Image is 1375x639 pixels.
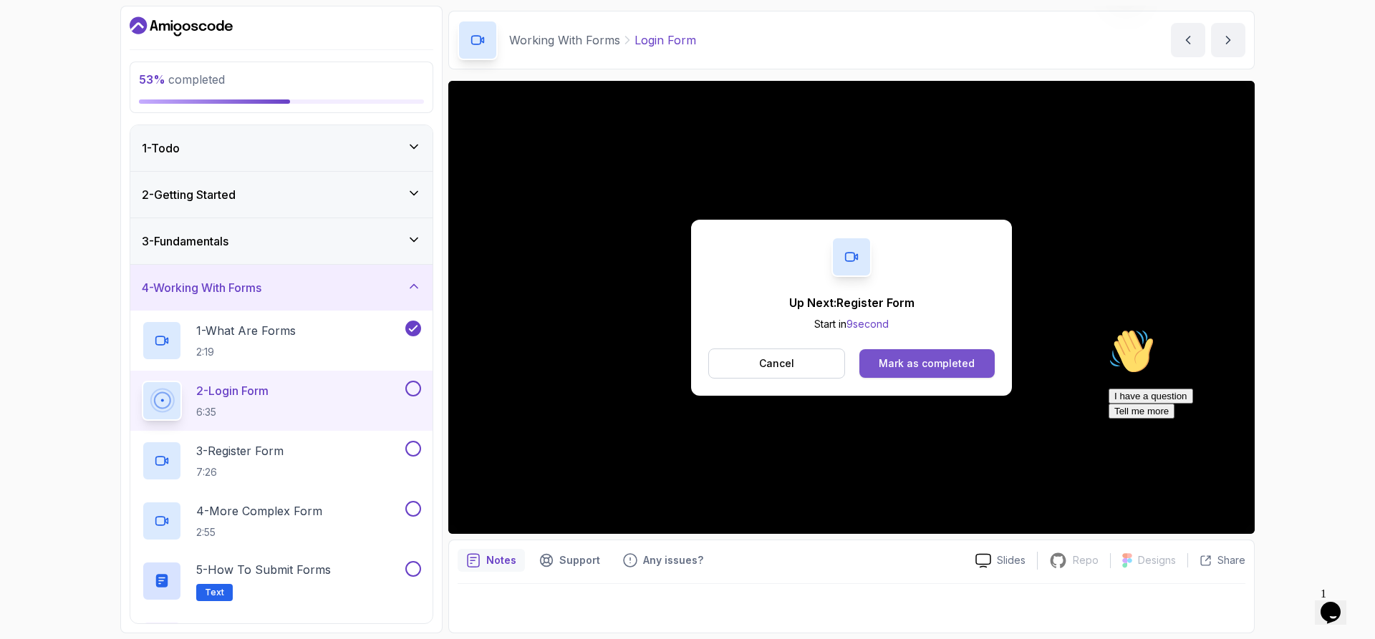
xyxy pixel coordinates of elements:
button: notes button [458,549,525,572]
p: 7:26 [196,465,284,479]
p: 5 - How to Submit Forms [196,561,331,578]
button: next content [1211,23,1245,57]
button: Feedback button [614,549,712,572]
iframe: chat widget [1103,323,1361,575]
a: Dashboard [130,15,233,38]
a: Slides [964,553,1037,568]
p: 6:35 [196,405,269,419]
button: 4-More Complex Form2:55 [142,501,421,541]
span: completed [139,72,225,87]
button: 4-Working With Forms [130,265,433,311]
iframe: 2 - Login Form [448,81,1255,534]
img: :wave: [6,6,52,52]
p: Repo [1073,553,1099,567]
p: Slides [997,553,1026,567]
p: 1 - What Are Forms [196,322,296,339]
div: 👋Hi! How can we help?I have a questionTell me more [6,6,264,96]
button: previous content [1171,23,1205,57]
button: Tell me more [6,81,72,96]
h3: 2 - Getting Started [142,186,236,203]
span: Text [205,587,224,598]
p: Notes [486,553,516,567]
p: Working With Forms [509,31,620,49]
h3: 4 - Working With Forms [142,279,261,296]
span: 53 % [139,72,165,87]
button: 5-How to Submit FormsText [142,561,421,601]
p: 6 - Quiz [196,621,233,638]
button: Cancel [708,348,845,379]
button: 2-Login Form6:35 [142,381,421,421]
button: Support button [531,549,609,572]
p: Cancel [759,356,794,371]
h3: 1 - Todo [142,140,180,157]
p: 2 - Login Form [196,382,269,399]
h3: 3 - Fundamentals [142,233,228,250]
p: 3 - Register Form [196,442,284,459]
button: Mark as completed [859,349,995,378]
p: 4 - More Complex Form [196,502,322,520]
p: 2:19 [196,345,296,359]
span: 9 second [846,318,889,330]
button: 2-Getting Started [130,172,433,218]
p: 2:55 [196,525,322,540]
p: Any issues? [643,553,703,567]
p: Start in [789,317,915,331]
button: 1-What Are Forms2:19 [142,321,421,361]
button: 3-Register Form7:26 [142,441,421,481]
p: Up Next: Register Form [789,294,915,311]
button: I have a question [6,66,90,81]
span: Hi! How can we help? [6,43,142,54]
iframe: chat widget [1315,582,1361,625]
button: 3-Fundamentals [130,218,433,264]
p: Login Form [635,31,696,49]
button: 1-Todo [130,125,433,171]
p: Support [559,553,600,567]
div: Mark as completed [879,356,975,371]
